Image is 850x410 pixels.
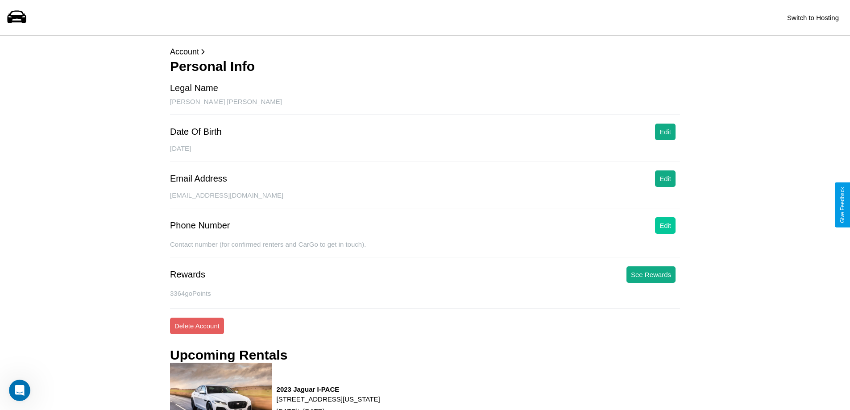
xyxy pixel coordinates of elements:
div: Phone Number [170,220,230,231]
div: Email Address [170,174,227,184]
iframe: Intercom live chat [9,380,30,401]
button: Edit [655,217,676,234]
div: [DATE] [170,145,680,162]
button: Edit [655,170,676,187]
button: Edit [655,124,676,140]
h3: 2023 Jaguar I-PACE [277,385,380,393]
p: [STREET_ADDRESS][US_STATE] [277,393,380,405]
div: Legal Name [170,83,218,93]
div: Date Of Birth [170,127,222,137]
button: Delete Account [170,318,224,334]
div: Rewards [170,269,205,280]
h3: Upcoming Rentals [170,348,287,363]
button: See Rewards [626,266,676,283]
button: Switch to Hosting [783,9,843,26]
p: Account [170,45,680,59]
h3: Personal Info [170,59,680,74]
div: [PERSON_NAME] [PERSON_NAME] [170,98,680,115]
p: 3364 goPoints [170,287,680,299]
div: Give Feedback [839,187,846,223]
div: Contact number (for confirmed renters and CarGo to get in touch). [170,240,680,257]
div: [EMAIL_ADDRESS][DOMAIN_NAME] [170,191,680,208]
